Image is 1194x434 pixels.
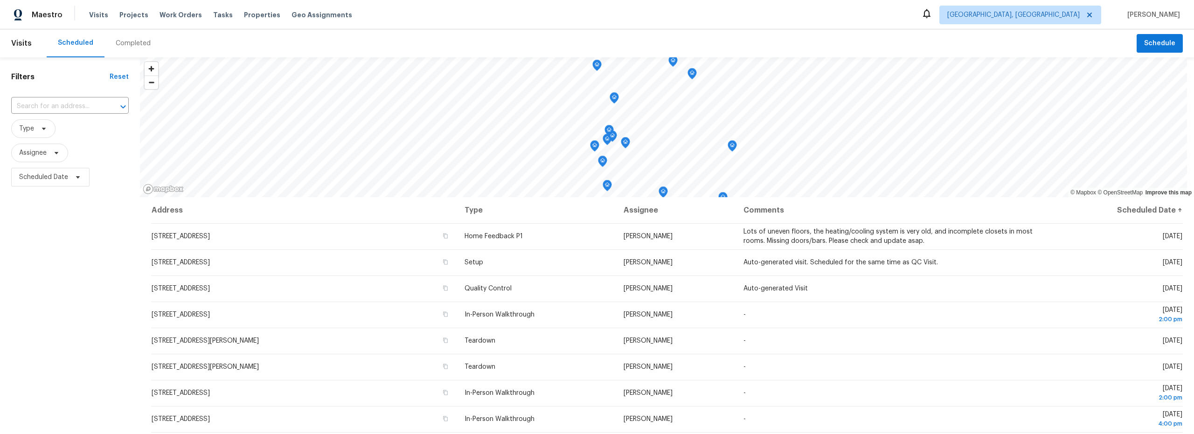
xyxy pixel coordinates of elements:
[603,180,612,194] div: Map marker
[117,100,130,113] button: Open
[457,197,616,223] th: Type
[1070,189,1096,196] a: Mapbox
[624,311,673,318] span: [PERSON_NAME]
[1163,364,1182,370] span: [DATE]
[1145,189,1192,196] a: Improve this map
[116,39,151,48] div: Completed
[465,338,495,344] span: Teardown
[1163,233,1182,240] span: [DATE]
[743,259,938,266] span: Auto-generated visit. Scheduled for the same time as QC Visit.
[603,134,612,148] div: Map marker
[292,10,352,20] span: Geo Assignments
[668,55,678,70] div: Map marker
[441,414,450,423] button: Copy Address
[624,233,673,240] span: [PERSON_NAME]
[728,140,737,155] div: Map marker
[743,285,808,292] span: Auto-generated Visit
[1053,315,1182,324] div: 2:00 pm
[624,416,673,422] span: [PERSON_NAME]
[621,137,630,152] div: Map marker
[110,72,129,82] div: Reset
[465,390,535,396] span: In-Person Walkthrough
[152,311,210,318] span: [STREET_ADDRESS]
[465,416,535,422] span: In-Person Walkthrough
[616,197,736,223] th: Assignee
[89,10,108,20] span: Visits
[152,259,210,266] span: [STREET_ADDRESS]
[465,259,483,266] span: Setup
[624,259,673,266] span: [PERSON_NAME]
[1053,307,1182,324] span: [DATE]
[743,338,746,344] span: -
[152,285,210,292] span: [STREET_ADDRESS]
[213,12,233,18] span: Tasks
[624,285,673,292] span: [PERSON_NAME]
[145,76,158,89] button: Zoom out
[19,172,68,182] span: Scheduled Date
[624,390,673,396] span: [PERSON_NAME]
[598,156,607,170] div: Map marker
[140,57,1187,197] canvas: Map
[32,10,62,20] span: Maestro
[465,311,535,318] span: In-Person Walkthrough
[441,284,450,292] button: Copy Address
[659,186,668,201] div: Map marker
[1144,38,1175,49] span: Schedule
[244,10,280,20] span: Properties
[441,232,450,240] button: Copy Address
[151,197,457,223] th: Address
[145,62,158,76] button: Zoom in
[743,390,746,396] span: -
[624,364,673,370] span: [PERSON_NAME]
[152,338,259,344] span: [STREET_ADDRESS][PERSON_NAME]
[1046,197,1183,223] th: Scheduled Date ↑
[1097,189,1143,196] a: OpenStreetMap
[1163,259,1182,266] span: [DATE]
[152,416,210,422] span: [STREET_ADDRESS]
[1137,34,1183,53] button: Schedule
[687,68,697,83] div: Map marker
[160,10,202,20] span: Work Orders
[58,38,93,48] div: Scheduled
[119,10,148,20] span: Projects
[441,310,450,318] button: Copy Address
[1124,10,1180,20] span: [PERSON_NAME]
[947,10,1080,20] span: [GEOGRAPHIC_DATA], [GEOGRAPHIC_DATA]
[441,336,450,344] button: Copy Address
[441,258,450,266] button: Copy Address
[465,364,495,370] span: Teardown
[152,390,210,396] span: [STREET_ADDRESS]
[1053,411,1182,428] span: [DATE]
[19,124,34,133] span: Type
[590,140,599,155] div: Map marker
[592,60,602,74] div: Map marker
[11,33,32,54] span: Visits
[604,125,614,139] div: Map marker
[19,148,47,158] span: Assignee
[1053,393,1182,402] div: 2:00 pm
[1053,385,1182,402] span: [DATE]
[610,92,619,107] div: Map marker
[465,233,523,240] span: Home Feedback P1
[718,192,728,207] div: Map marker
[743,364,746,370] span: -
[152,233,210,240] span: [STREET_ADDRESS]
[11,99,103,114] input: Search for an address...
[743,416,746,422] span: -
[465,285,512,292] span: Quality Control
[143,184,184,194] a: Mapbox homepage
[441,362,450,371] button: Copy Address
[1163,285,1182,292] span: [DATE]
[11,72,110,82] h1: Filters
[736,197,1046,223] th: Comments
[1163,338,1182,344] span: [DATE]
[441,388,450,397] button: Copy Address
[1053,419,1182,428] div: 4:00 pm
[624,338,673,344] span: [PERSON_NAME]
[152,364,259,370] span: [STREET_ADDRESS][PERSON_NAME]
[743,228,1033,244] span: Lots of uneven floors, the heating/cooling system is very old, and incomplete closets in most roo...
[743,311,746,318] span: -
